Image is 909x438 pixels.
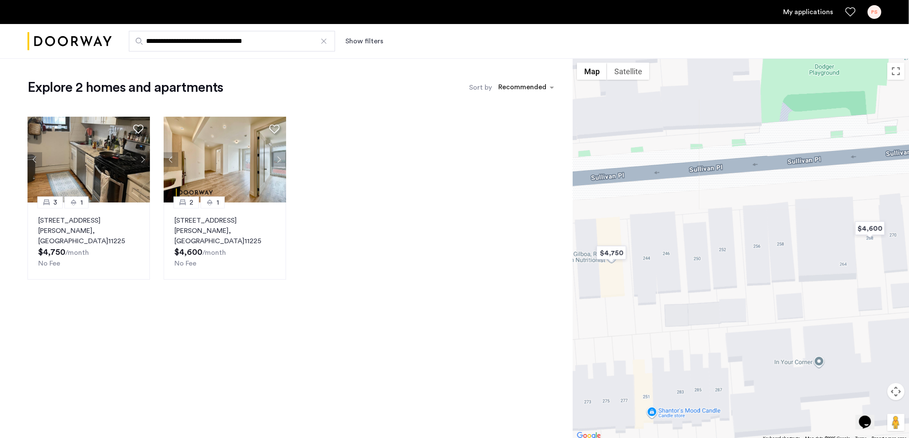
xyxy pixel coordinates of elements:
ng-select: sort-apartment [494,80,558,95]
input: Apartment Search [129,31,335,51]
button: Map camera controls [888,383,905,400]
span: 1 [80,197,83,208]
a: My application [784,7,833,17]
button: Show or hide filters [345,36,383,46]
a: Cazamio logo [27,25,112,57]
a: 31[STREET_ADDRESS][PERSON_NAME], [GEOGRAPHIC_DATA]11225No Fee [27,202,150,280]
iframe: chat widget [856,404,883,429]
a: Favorites [845,7,856,17]
p: [STREET_ADDRESS][PERSON_NAME] 11225 [174,215,275,246]
label: Sort by [469,82,492,93]
button: Next apartment [271,152,286,167]
h1: Explore 2 homes and apartments [27,79,223,96]
img: logo [27,25,112,57]
button: Drag Pegman onto the map to open Street View [888,414,905,431]
button: Show satellite imagery [607,63,650,80]
span: No Fee [38,260,60,267]
button: Previous apartment [27,152,42,167]
a: 21[STREET_ADDRESS][PERSON_NAME], [GEOGRAPHIC_DATA]11225No Fee [164,202,286,280]
sub: /month [65,249,89,256]
div: $4,600 [852,219,888,238]
span: $4,750 [38,248,65,257]
button: Previous apartment [164,152,178,167]
span: $4,600 [174,248,202,257]
span: 1 [217,197,219,208]
img: 360ac8f6-4482-47b0-bc3d-3cb89b569d10_638878433852171685.jpeg [27,117,150,202]
span: 3 [53,197,57,208]
div: $4,750 [593,243,630,263]
span: 2 [189,197,193,208]
button: Next apartment [135,152,150,167]
button: Show street map [577,63,607,80]
p: [STREET_ADDRESS][PERSON_NAME] 11225 [38,215,139,246]
sub: /month [202,249,226,256]
span: No Fee [174,260,196,267]
img: 360ac8f6-4482-47b0-bc3d-3cb89b569d10_638860219500754318.jpeg [164,117,287,202]
div: Recommended [497,82,546,94]
button: Toggle fullscreen view [888,63,905,80]
div: PS [868,5,882,19]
